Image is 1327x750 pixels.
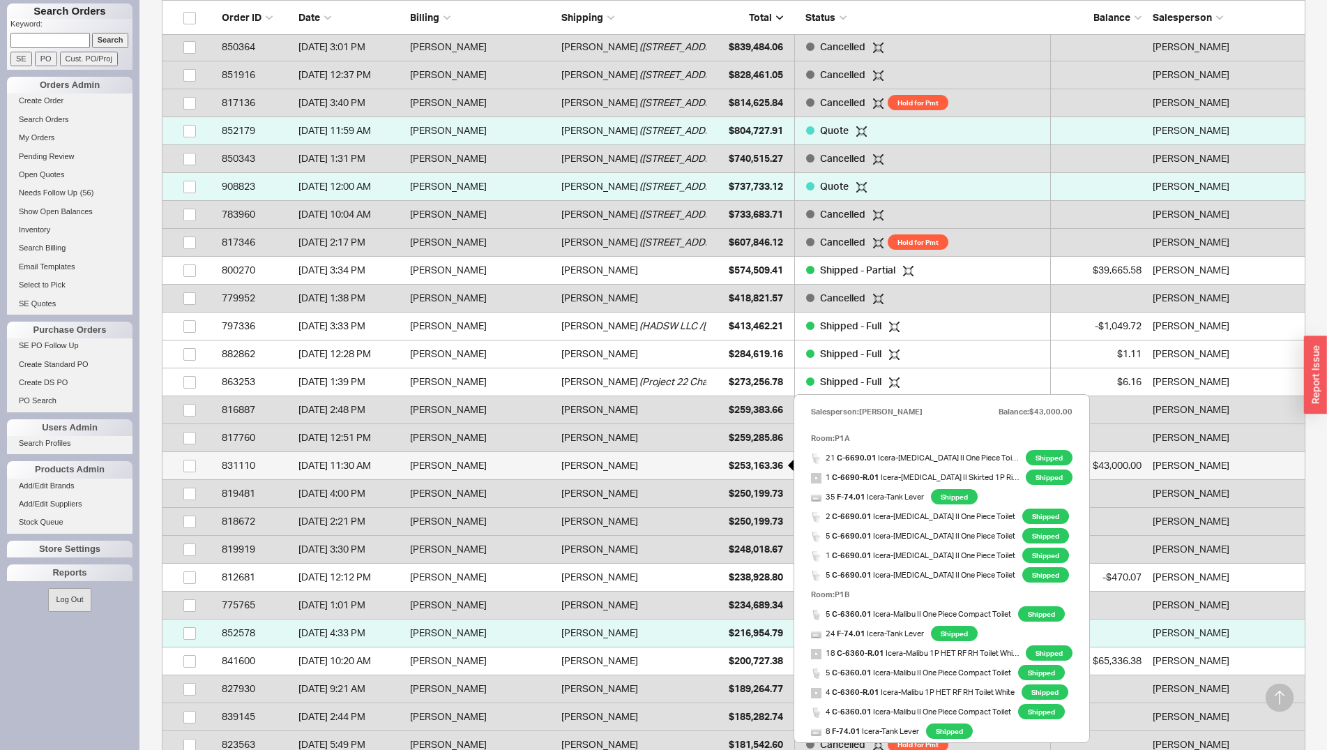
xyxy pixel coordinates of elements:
div: 8/29/24 9:21 AM [298,675,403,703]
div: 797336 [222,312,291,340]
span: Status [805,11,835,23]
a: 852179[DATE] 11:59 AM[PERSON_NAME][PERSON_NAME]([STREET_ADDRESS][PERSON_NAME][DATE] updated)$804,... [162,117,1305,145]
div: Salesperson: [PERSON_NAME] [811,402,923,421]
div: 817346 [222,228,291,256]
span: Billing [410,11,439,23]
span: $253,163.36 [729,459,783,471]
span: $259,285.86 [729,431,783,443]
div: Balance [1058,10,1142,24]
div: -$1,049.72 [1058,312,1142,340]
div: [PERSON_NAME] [410,535,555,563]
span: $259,383.66 [729,403,783,415]
div: David Fogel [1153,144,1298,172]
span: Hold for Pmt [888,234,948,250]
div: [PERSON_NAME] [410,117,555,144]
a: SE Quotes [7,297,132,311]
span: Shipped - Full [820,347,884,359]
span: $814,625.84 [729,96,783,108]
div: 812681 [222,563,291,591]
div: [PERSON_NAME] [561,340,638,368]
div: David Fogel [1153,256,1298,284]
a: Open Quotes [7,167,132,182]
div: Balance: $43,000.00 [999,402,1072,421]
a: Stock Queue [7,515,132,530]
span: Cancelled [820,738,867,750]
div: Products Admin [7,461,132,478]
span: Shipping [561,11,603,23]
div: David Fogel [1153,172,1298,200]
a: 21 C-6690.01 Icera-[MEDICAL_DATA] II One Piece Toilet [811,448,1019,467]
a: Search Profiles [7,436,132,451]
div: 819481 [222,479,291,507]
a: 797336[DATE] 3:33 PM[PERSON_NAME][PERSON_NAME](HADSW LLC /[STREET_ADDRESS][US_STATE])$413,462.21S... [162,313,1305,340]
div: 783960 [222,200,291,228]
div: [PERSON_NAME] [410,563,555,591]
div: 817136 [222,89,291,117]
div: [PERSON_NAME] [561,312,638,340]
a: 851916[DATE] 12:37 PM[PERSON_NAME][PERSON_NAME]([STREET_ADDRESS][PERSON_NAME][DATE] updated)$828,... [162,61,1305,89]
div: [PERSON_NAME] [561,256,638,284]
div: [PERSON_NAME] [410,89,555,117]
img: C6360T_1529695633_tezawj [811,610,821,620]
span: Quote [820,180,851,192]
div: Total [713,10,783,24]
span: $185,282.74 [729,710,783,722]
div: [PERSON_NAME] [561,144,638,172]
div: [PERSON_NAME] [410,451,555,479]
span: Order ID [222,11,261,23]
div: [PERSON_NAME] [561,591,638,619]
div: 1/18/21 1:39 PM [298,368,403,396]
a: 816887[DATE] 2:48 PM[PERSON_NAME][PERSON_NAME]$259,383.66Cancelled Hold for Pmt[PERSON_NAME] [162,396,1305,424]
span: Date [298,11,320,23]
div: 2/28/22 12:12 PM [298,563,403,591]
div: $6.16 [1058,368,1142,396]
div: 775765 [222,591,291,619]
a: Needs Follow Up(56) [7,186,132,200]
span: $250,199.73 [729,515,783,527]
div: Users Admin [7,419,132,436]
div: 850364 [222,33,291,61]
span: Cancelled [820,96,867,108]
div: Date [298,10,403,24]
a: Add/Edit Brands [7,479,132,493]
a: Search Orders [7,112,132,127]
div: [PERSON_NAME] [410,172,555,200]
span: ( [STREET_ADDRESS] ) [639,172,735,200]
a: 812681[DATE] 12:12 PM[PERSON_NAME][PERSON_NAME]$238,928.80Shipped - Partial -$470.07[PERSON_NAME] [162,564,1305,592]
span: Salesperson [1153,11,1212,23]
span: Cancelled [820,152,867,164]
div: 3/14/23 10:04 AM [298,200,403,228]
span: Cancelled [820,236,867,248]
div: 12/31/15 12:28 PM [298,340,403,368]
a: SE PO Follow Up [7,338,132,353]
span: ( [STREET_ADDRESS][PERSON_NAME][DATE] updated ) [639,117,880,144]
div: Salesperson [1153,10,1298,24]
div: Shipping [561,10,706,24]
div: [PERSON_NAME] [561,535,638,563]
a: Create Standard PO [7,357,132,372]
div: 827930 [222,675,291,703]
div: [PERSON_NAME] [410,507,555,535]
div: [PERSON_NAME] [561,172,638,200]
div: David Fogel [1153,563,1298,591]
span: $181,542.60 [729,738,783,750]
div: 908823 [222,172,291,200]
img: F-73_74.01_sc6olr [811,727,821,737]
span: Pending Review [19,152,75,160]
span: $234,689.34 [729,599,783,610]
div: David Fogel [1153,61,1298,89]
a: 818672[DATE] 2:21 PM[PERSON_NAME][PERSON_NAME]$250,199.73Cancelled Hold for Pmt[PERSON_NAME] [162,508,1305,536]
div: 3/11/24 3:34 PM [298,256,403,284]
div: 816887 [222,396,291,423]
a: 817760[DATE] 12:51 PM[PERSON_NAME][PERSON_NAME]$259,285.86Cancelled Hold for Pmt[PERSON_NAME] [162,424,1305,452]
div: 7/9/24 4:00 PM [298,479,403,507]
span: Needs Follow Up [19,188,77,197]
span: $839,484.06 [729,40,783,52]
span: ( [STREET_ADDRESS][PERSON_NAME] ) [639,200,812,228]
b: C-6690.01 [837,453,877,463]
div: Room: P1A [811,428,1072,448]
div: 6/23/24 2:48 PM [298,396,403,423]
div: 1/14/25 12:37 PM [298,61,403,89]
div: [PERSON_NAME] [561,479,638,507]
a: 817346[DATE] 2:17 PM[PERSON_NAME][PERSON_NAME]([STREET_ADDRESS])$607,846.12Cancelled Hold for Pmt... [162,229,1305,257]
